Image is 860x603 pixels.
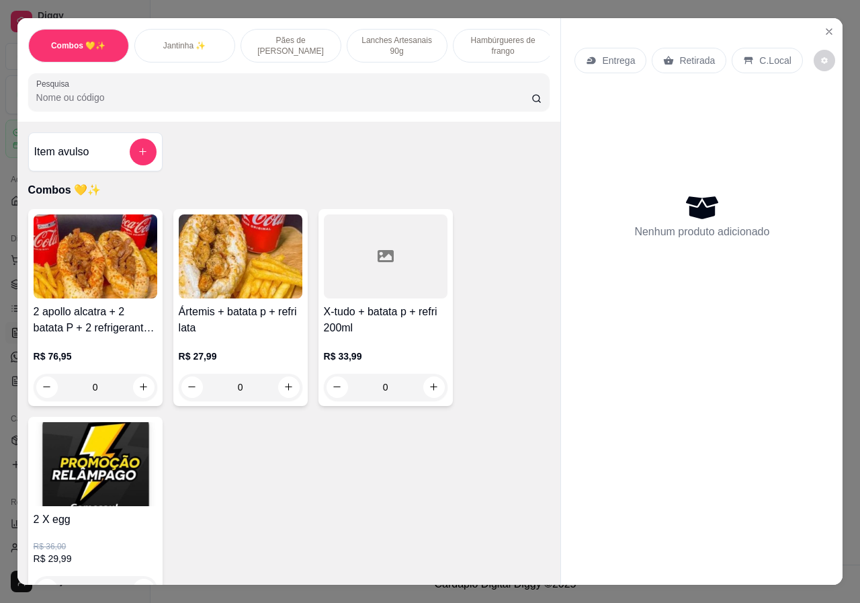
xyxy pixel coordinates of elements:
h4: Ártemis + batata p + refri lata [179,304,302,336]
p: C.Local [759,54,791,67]
label: Pesquisa [36,78,74,89]
p: R$ 27,99 [179,350,302,363]
img: product-image [34,214,157,298]
p: R$ 36,00 [34,541,157,552]
h4: 2 X egg [34,512,157,528]
p: R$ 29,99 [34,552,157,565]
input: Pesquisa [36,91,531,104]
img: product-image [34,422,157,506]
img: product-image [179,214,302,298]
p: Hambúrgueres de frango [464,35,542,56]
p: Nenhum produto adicionado [634,224,769,240]
button: add-separate-item [130,138,157,165]
p: Jantinha ✨ [163,40,206,51]
p: Lanches Artesanais 90g [358,35,436,56]
p: Pães de [PERSON_NAME] [252,35,330,56]
p: Entrega [602,54,635,67]
p: Combos 💛✨ [51,40,105,51]
h4: Item avulso [34,144,89,160]
p: Combos 💛✨ [28,182,550,198]
p: R$ 33,99 [324,350,447,363]
h4: X-tudo + batata p + refri 200ml [324,304,447,336]
p: R$ 76,95 [34,350,157,363]
button: decrease-product-quantity [814,50,835,71]
p: Retirada [679,54,715,67]
h4: 2 apollo alcatra + 2 batata P + 2 refrigerantes lata [34,304,157,336]
button: Close [818,21,840,42]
